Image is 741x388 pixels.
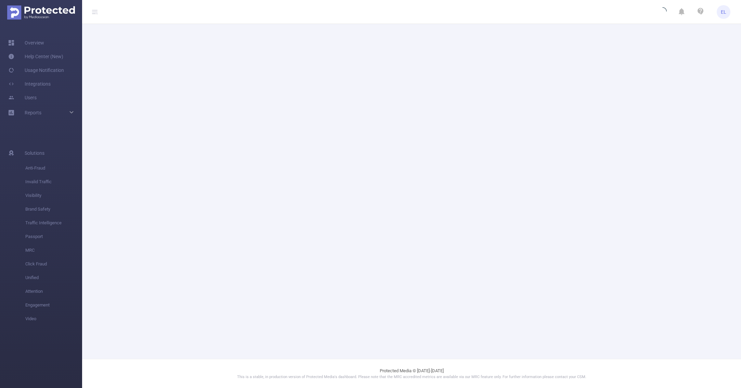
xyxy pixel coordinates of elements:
a: Overview [8,36,44,50]
span: Traffic Intelligence [25,216,82,230]
span: Click Fraud [25,257,82,271]
span: Brand Safety [25,202,82,216]
i: icon: loading [659,7,667,17]
span: Anti-Fraud [25,161,82,175]
img: Protected Media [7,5,75,20]
span: Video [25,312,82,326]
span: MRC [25,243,82,257]
span: Engagement [25,298,82,312]
p: This is a stable, in production version of Protected Media's dashboard. Please note that the MRC ... [99,374,724,380]
span: EL [721,5,726,19]
span: Visibility [25,189,82,202]
span: Solutions [25,146,44,160]
footer: Protected Media © [DATE]-[DATE] [82,359,741,388]
a: Reports [25,106,41,120]
span: Reports [25,110,41,115]
a: Integrations [8,77,51,91]
a: Users [8,91,37,104]
a: Help Center (New) [8,50,63,63]
span: Invalid Traffic [25,175,82,189]
span: Attention [25,285,82,298]
span: Unified [25,271,82,285]
span: Passport [25,230,82,243]
a: Usage Notification [8,63,64,77]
